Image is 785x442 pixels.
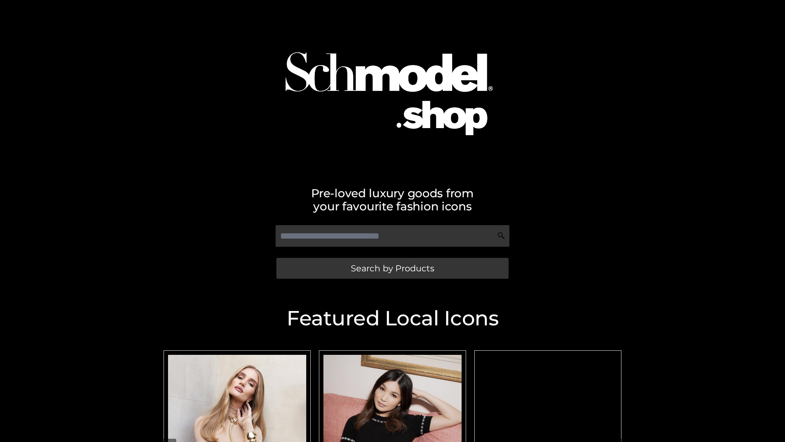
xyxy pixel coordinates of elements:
[159,308,626,329] h2: Featured Local Icons​
[351,264,434,273] span: Search by Products
[276,258,509,279] a: Search by Products
[497,232,505,240] img: Search Icon
[159,187,626,213] h2: Pre-loved luxury goods from your favourite fashion icons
